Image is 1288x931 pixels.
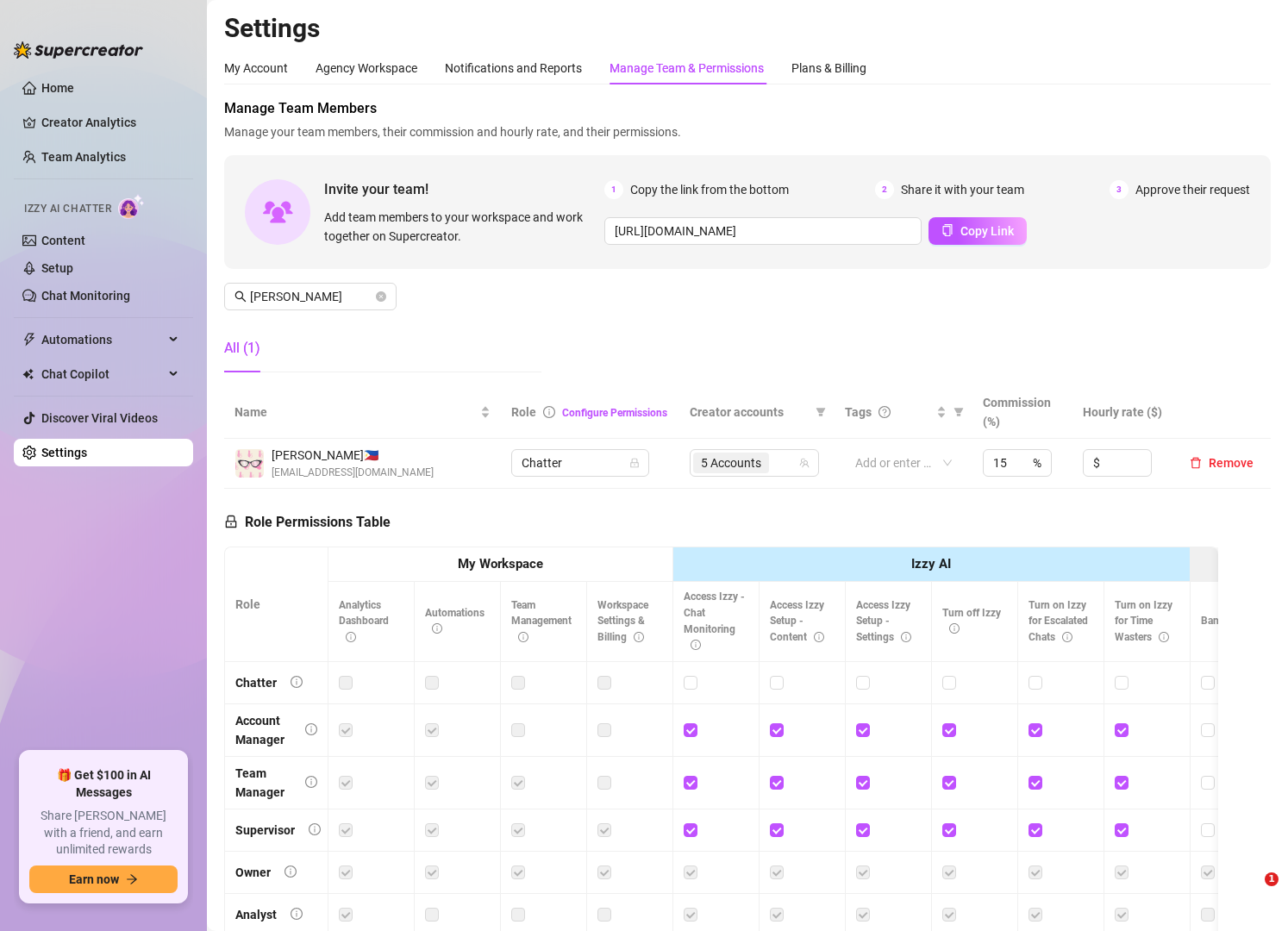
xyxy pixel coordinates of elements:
[941,224,953,236] span: copy
[235,764,291,802] div: Team Manager
[316,59,417,78] div: Agency Workspace
[522,450,639,476] span: Chatter
[690,403,809,422] span: Creator accounts
[799,458,810,468] span: team
[22,368,34,380] img: Chat Copilot
[960,224,1014,238] span: Copy Link
[324,208,597,246] span: Add team members to your workspace and work together on Supercreator.
[41,326,164,353] span: Automations
[41,234,85,247] a: Content
[291,676,303,688] span: info-circle
[309,823,321,835] span: info-circle
[1115,599,1172,644] span: Turn on Izzy for Time Wasters
[928,217,1027,245] button: Copy Link
[1159,632,1169,642] span: info-circle
[41,411,158,425] a: Discover Viral Videos
[684,590,745,652] span: Access Izzy - Chat Monitoring
[942,607,1001,635] span: Turn off Izzy
[22,333,36,347] span: thunderbolt
[856,599,911,644] span: Access Izzy Setup - Settings
[29,808,178,859] span: Share [PERSON_NAME] with a friend, and earn unlimited rewards
[224,338,260,359] div: All (1)
[339,599,389,644] span: Analytics Dashboard
[224,122,1271,141] span: Manage your team members, their commission and hourly rate, and their permissions.
[901,632,911,642] span: info-circle
[1190,457,1202,469] span: delete
[41,446,87,459] a: Settings
[1135,180,1250,199] span: Approve their request
[235,711,291,749] div: Account Manager
[291,908,303,920] span: info-circle
[235,673,277,692] div: Chatter
[445,59,582,78] div: Notifications and Reports
[629,458,640,468] span: lock
[1029,599,1088,644] span: Turn on Izzy for Escalated Chats
[126,873,138,885] span: arrow-right
[511,599,572,644] span: Team Management
[1229,872,1271,914] iframe: Intercom live chat
[234,291,247,303] span: search
[305,723,317,735] span: info-circle
[812,399,829,425] span: filter
[911,556,951,572] strong: Izzy AI
[224,386,501,439] th: Name
[29,767,178,801] span: 🎁 Get $100 in AI Messages
[543,406,555,418] span: info-circle
[458,556,543,572] strong: My Workspace
[691,640,701,650] span: info-circle
[69,872,119,886] span: Earn now
[610,59,764,78] div: Manage Team & Permissions
[878,406,891,418] span: question-circle
[814,632,824,642] span: info-circle
[816,407,826,417] span: filter
[224,512,391,533] h5: Role Permissions Table
[1072,386,1172,439] th: Hourly rate ($)
[224,59,288,78] div: My Account
[250,287,372,306] input: Search members
[29,865,178,893] button: Earn nowarrow-right
[234,403,477,422] span: Name
[950,399,967,425] span: filter
[1062,632,1072,642] span: info-circle
[14,41,143,59] img: logo-BBDzfeDw.svg
[284,865,297,878] span: info-circle
[235,449,264,478] img: Alexandra Latorre
[562,407,667,419] a: Configure Permissions
[41,289,130,303] a: Chat Monitoring
[953,407,964,417] span: filter
[41,261,73,275] a: Setup
[224,515,238,528] span: lock
[1110,180,1129,199] span: 3
[770,599,824,644] span: Access Izzy Setup - Content
[1265,872,1279,886] span: 1
[224,12,1271,45] h2: Settings
[376,291,386,302] button: close-circle
[630,180,789,199] span: Copy the link from the bottom
[41,360,164,388] span: Chat Copilot
[604,180,623,199] span: 1
[224,98,1271,119] span: Manage Team Members
[324,178,604,200] span: Invite your team!
[597,599,648,644] span: Workspace Settings & Billing
[972,386,1072,439] th: Commission (%)
[118,194,145,219] img: AI Chatter
[693,453,769,473] span: 5 Accounts
[1209,456,1254,470] span: Remove
[235,863,271,882] div: Owner
[235,905,277,924] div: Analyst
[901,180,1024,199] span: Share it with your team
[634,632,644,642] span: info-circle
[305,776,317,788] span: info-circle
[41,109,179,136] a: Creator Analytics
[701,453,761,472] span: 5 Accounts
[272,465,434,481] span: [EMAIL_ADDRESS][DOMAIN_NAME]
[432,623,442,634] span: info-circle
[791,59,866,78] div: Plans & Billing
[511,405,536,419] span: Role
[949,623,960,634] span: info-circle
[24,201,111,217] span: Izzy AI Chatter
[235,821,295,840] div: Supervisor
[875,180,894,199] span: 2
[1183,453,1260,473] button: Remove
